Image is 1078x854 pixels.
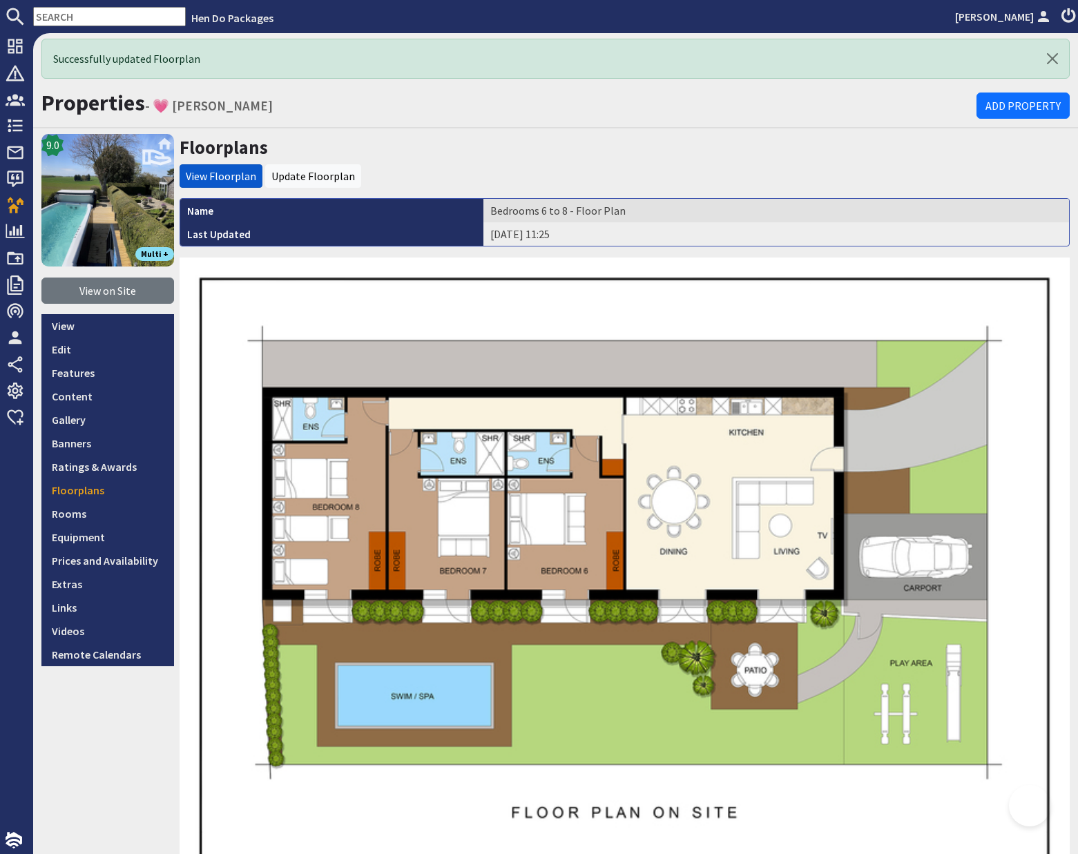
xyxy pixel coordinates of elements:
span: Multi + [135,247,174,261]
a: Prices and Availability [41,549,174,572]
a: 💗 TALIUS's icon9.0Multi + [41,134,174,266]
a: Add Property [976,93,1070,119]
a: Features [41,361,174,385]
th: Name [180,199,483,222]
a: View Floorplan [186,169,256,183]
a: Floorplans [41,478,174,502]
a: Extras [41,572,174,596]
img: 💗 TALIUS's icon [41,134,174,266]
img: staytech_i_w-64f4e8e9ee0a9c174fd5317b4b171b261742d2d393467e5bdba4413f4f884c10.svg [6,832,22,848]
a: Gallery [41,408,174,431]
a: Floorplans [180,136,268,159]
div: Successfully updated Floorplan [41,39,1070,79]
span: 9.0 [46,137,59,153]
td: [DATE] 11:25 [483,222,1069,246]
small: - 💗 [PERSON_NAME] [145,97,273,114]
a: Remote Calendars [41,643,174,666]
a: Properties [41,89,145,117]
a: Hen Do Packages [191,11,273,25]
a: Update Floorplan [271,169,355,183]
a: Ratings & Awards [41,455,174,478]
a: Content [41,385,174,408]
a: Links [41,596,174,619]
a: Equipment [41,525,174,549]
a: View on Site [41,278,174,304]
a: Edit [41,338,174,361]
a: Banners [41,431,174,455]
a: [PERSON_NAME] [955,8,1053,25]
td: Bedrooms 6 to 8 - Floor Plan [483,199,1069,222]
input: SEARCH [33,7,186,26]
iframe: Toggle Customer Support [1009,785,1050,826]
a: View [41,314,174,338]
th: Last Updated [180,222,483,246]
a: Videos [41,619,174,643]
a: Rooms [41,502,174,525]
